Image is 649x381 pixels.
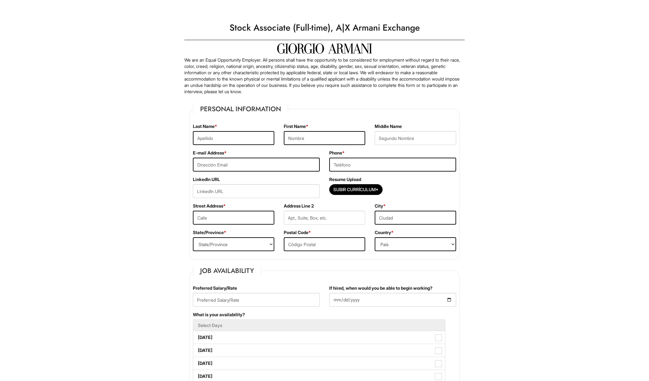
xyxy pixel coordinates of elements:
select: País [375,237,456,251]
label: What is your availability? [193,311,245,318]
input: Ciudad [375,211,456,225]
input: Preferred Salary/Rate [193,293,320,307]
input: Nombre [284,131,365,145]
label: If hired, when would you be able to begin working? [329,285,432,291]
select: State/Province [193,237,274,251]
label: Resume Upload [329,176,361,183]
label: LinkedIn URL [193,176,220,183]
input: Teléfono [329,158,456,172]
label: First Name [284,123,308,130]
h1: Stock Associate (Full-time), A|X Armani Exchange [181,19,468,37]
label: Address Line 2 [284,203,314,209]
input: Dirección Email [193,158,320,172]
legend: Job Availability [193,266,261,275]
label: [DATE] [193,344,445,357]
label: Street Address [193,203,226,209]
h5: Select Days [198,323,440,328]
input: Código Postal [284,237,365,251]
label: Middle Name [375,123,402,130]
label: Postal Code [284,229,311,236]
label: Phone [329,150,345,156]
label: City [375,203,386,209]
input: Apt., Suite, Box, etc. [284,211,365,225]
input: Calle [193,211,274,225]
label: Country [375,229,394,236]
input: LinkedIn URL [193,184,320,198]
label: Last Name [193,123,217,130]
label: Preferred Salary/Rate [193,285,237,291]
label: E-mail Address [193,150,227,156]
label: [DATE] [193,357,445,370]
input: Apellido [193,131,274,145]
input: Segundo Nombre [375,131,456,145]
p: We are an Equal Opportunity Employer. All persons shall have the opportunity to be considered for... [184,57,465,95]
button: Subir Currículum*Subir Currículum* [329,184,383,195]
label: [DATE] [193,331,445,344]
img: Giorgio Armani [277,43,372,54]
label: State/Province [193,229,226,236]
legend: Personal Information [193,104,288,114]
